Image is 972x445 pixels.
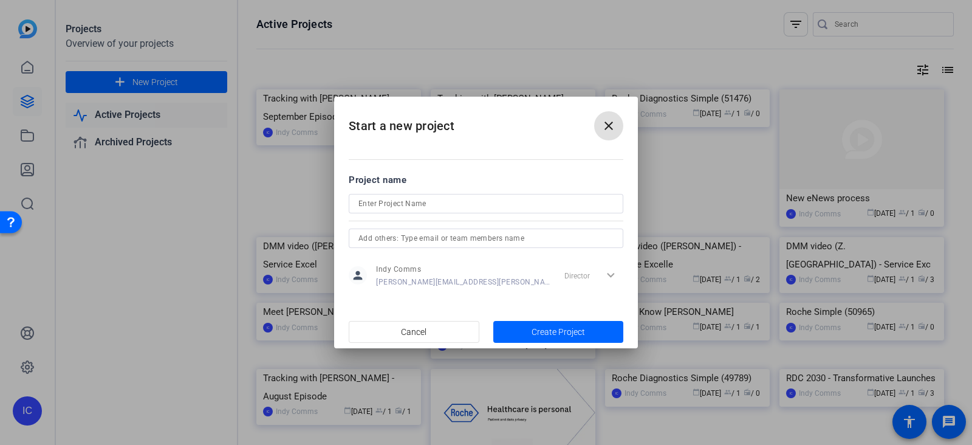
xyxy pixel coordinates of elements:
[376,264,550,274] span: Indy Comms
[493,321,624,343] button: Create Project
[601,119,616,133] mat-icon: close
[349,266,367,285] mat-icon: person
[376,277,550,287] span: [PERSON_NAME][EMAIL_ADDRESS][PERSON_NAME][DOMAIN_NAME]
[334,97,638,146] h2: Start a new project
[349,173,623,187] div: Project name
[401,320,426,343] span: Cancel
[358,231,614,246] input: Add others: Type email or team members name
[349,321,479,343] button: Cancel
[358,196,614,211] input: Enter Project Name
[532,326,585,339] span: Create Project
